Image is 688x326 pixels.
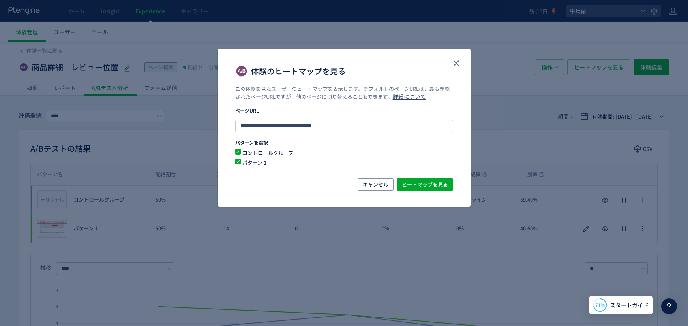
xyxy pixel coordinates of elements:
[241,159,438,166] span: パターン 1
[235,85,453,107] div: この体験を見たユーザーのヒートマップを表示します。デフォルトのページURLは、最も閲覧されたページURLですが、他のページに切り替えることもできます。
[235,107,259,114] span: ページURL
[610,301,649,309] span: スタートガイド
[235,139,453,146] div: パターンを選択
[363,178,388,191] span: キャンセル
[241,149,438,156] span: コントロールグループ
[251,65,346,77] span: 体験のヒートマップを見る
[402,178,448,191] span: ヒートマップを見る
[595,302,605,308] span: 71%
[358,178,394,191] button: キャンセル
[218,49,471,207] div: 体験のヒートマップを見る
[393,92,426,100] a: 詳細について
[397,178,453,191] button: ヒートマップを見る
[450,57,463,70] button: close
